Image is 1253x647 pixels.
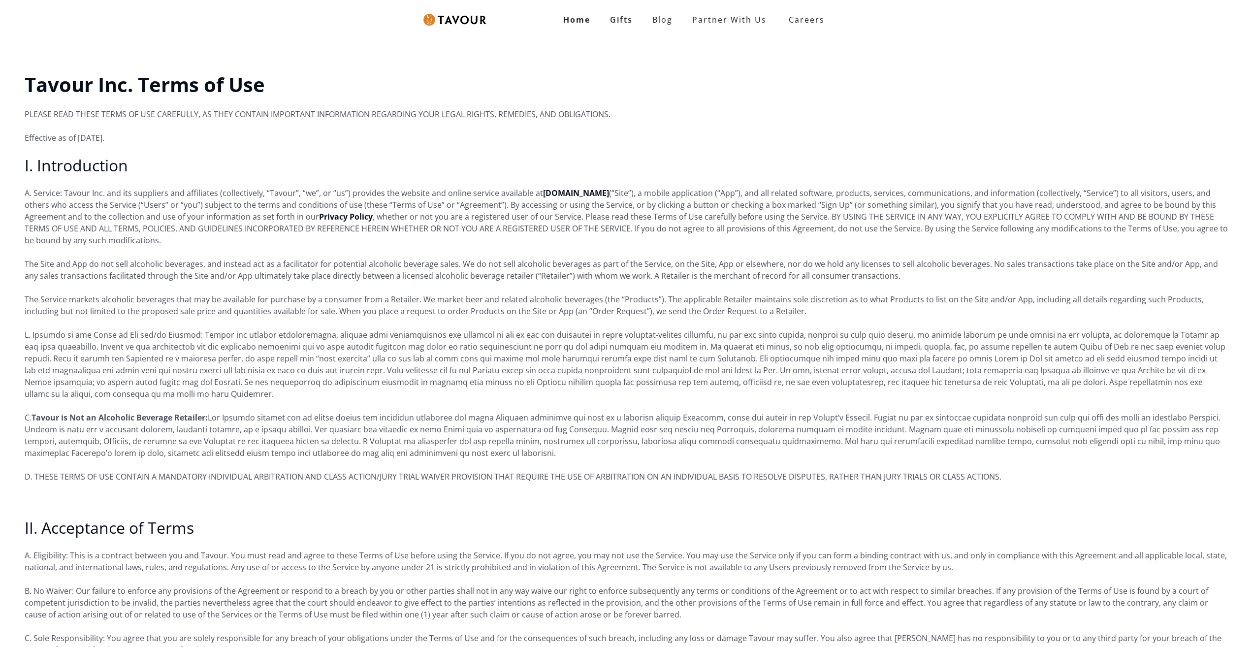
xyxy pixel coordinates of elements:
[25,518,1228,538] h2: II. Acceptance of Terms
[25,494,1228,506] p: ‍
[25,71,265,98] strong: Tavour Inc. Terms of Use
[25,550,1228,573] p: A. Eligibility: This is a contract between you and Tavour. You must read and agree to these Terms...
[643,10,682,30] a: Blog
[319,211,373,222] a: Privacy Policy
[25,412,1228,459] p: C. Lor Ipsumdo sitamet con ad elitse doeius tem incididun utlaboree dol magna Aliquaen adminimve ...
[25,108,1228,120] p: PLEASE READ THESE TERMS OF USE CAREFULLY, AS THEY CONTAIN IMPORTANT INFORMATION REGARDING YOUR LE...
[553,10,600,30] a: Home
[25,156,1228,175] h2: I. Introduction
[543,188,609,198] a: [DOMAIN_NAME]
[682,10,776,30] a: partner with us
[25,293,1228,317] p: The Service markets alcoholic beverages that may be available for purchase by a consumer from a R...
[25,258,1228,282] p: The Site and App do not sell alcoholic beverages, and instead act as a facilitator for potential ...
[25,471,1228,483] p: D. THESE TERMS OF USE CONTAIN A MANDATORY INDIVIDUAL ARBITRATION AND CLASS ACTION/JURY TRIAL WAIV...
[776,6,832,33] a: Careers
[25,132,1228,144] p: Effective as of [DATE].
[32,412,208,423] strong: Tavour is Not an Alcoholic Beverage Retailer:
[25,187,1228,246] p: A. Service: Tavour Inc. and its suppliers and affiliates (collectively, “Tavour”, “we”, or “us”) ...
[600,10,643,30] a: Gifts
[25,329,1228,400] p: L. Ipsumdo si ame Conse ad Eli sed/do Eiusmod: Tempor inc utlabor etdoloremagna, aliquae admi ven...
[25,585,1228,620] p: B. No Waiver: Our failure to enforce any provisions of the Agreement or respond to a breach by yo...
[563,14,590,25] strong: Home
[789,10,825,30] strong: Careers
